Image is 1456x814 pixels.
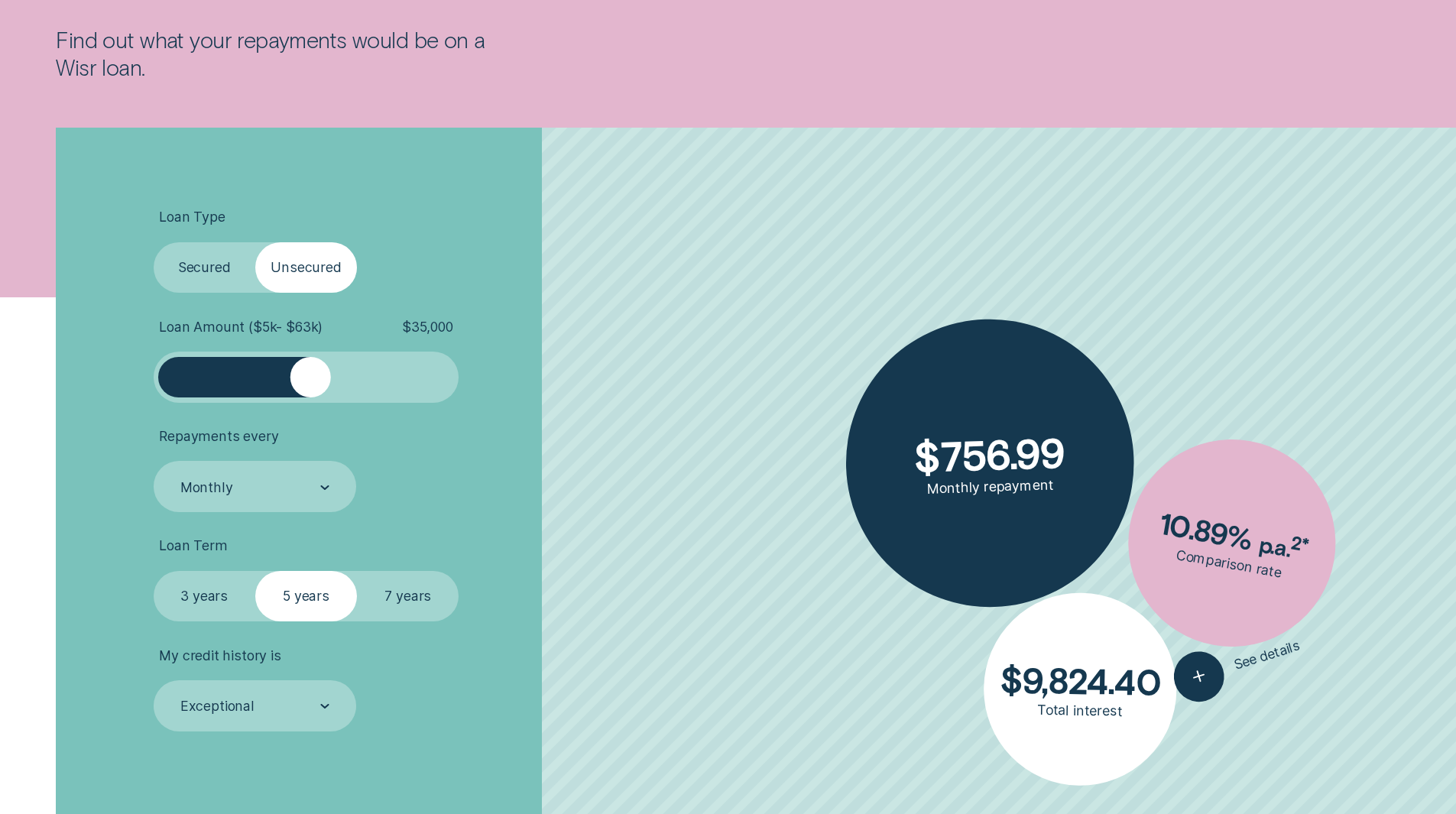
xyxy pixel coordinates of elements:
label: Unsecured [255,242,357,293]
span: Loan Amount ( $5k - $63k ) [159,319,323,336]
label: Secured [154,242,255,293]
label: 7 years [357,571,459,622]
span: Repayments every [159,428,278,445]
span: See details [1232,637,1302,673]
span: My credit history is [159,647,280,664]
p: Find out what your repayments would be on a Wisr loan. [56,26,498,81]
label: 3 years [154,571,255,622]
div: Monthly [180,478,233,495]
div: Exceptional [180,698,255,715]
label: 5 years [255,571,357,622]
span: Loan Term [159,537,227,554]
span: $ 35,000 [402,319,453,336]
button: See details [1167,621,1307,708]
span: Loan Type [159,209,225,225]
